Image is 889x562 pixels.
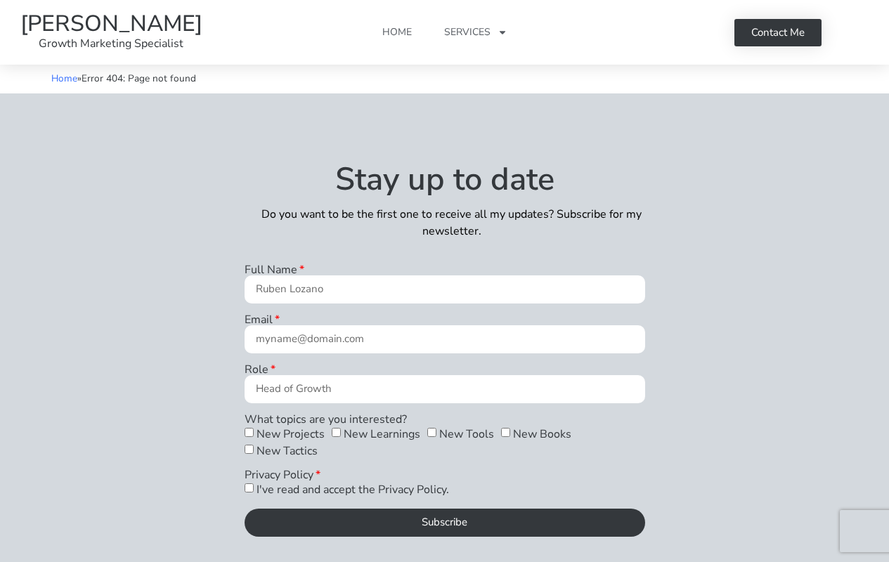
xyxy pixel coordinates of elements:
iframe: Chat Widget [819,495,889,562]
form: Newsletter Footer [245,264,645,547]
span: Contact Me [751,27,805,38]
label: I've read and accept the Privacy Policy. [257,482,449,497]
label: Full Name [245,264,304,275]
label: Role [245,364,275,375]
p: Do you want to be the first one to receive all my updates? Subscribe for my newsletter. [259,206,645,240]
label: Privacy Policy [245,469,320,481]
label: New Tactics [257,443,318,459]
input: Head of Growth [245,375,645,403]
span: » [51,72,196,85]
label: Email [245,314,280,325]
button: Subscribe [245,509,645,537]
input: myname@domain.com [245,325,645,353]
a: Home [51,72,77,85]
label: New Tools [439,426,494,442]
label: New Projects [257,426,325,442]
label: What topics are you interested? [245,414,407,425]
label: New Learnings [344,426,420,442]
a: [PERSON_NAME] [20,8,202,39]
a: Contact Me [734,19,822,46]
span: Error 404: Page not found [82,72,196,85]
input: Ruben Lozano [245,275,645,303]
span: Subscribe [422,517,467,528]
label: New Books [513,426,571,442]
h2: Stay up to date [245,164,645,195]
